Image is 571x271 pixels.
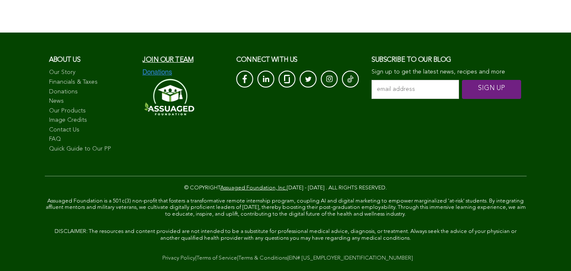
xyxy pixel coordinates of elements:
[372,68,522,76] p: Sign up to get the latest news, recipes and more
[529,230,571,271] iframe: Chat Widget
[49,97,134,106] a: News
[49,145,134,153] a: Quick Guide to Our PP
[49,116,134,125] a: Image Credits
[142,76,195,118] img: Assuaged-Foundation-Logo-White
[49,135,134,144] a: FAQ
[238,255,287,261] a: Terms & Conditions
[142,57,193,63] a: Join our team
[49,88,134,96] a: Donations
[347,75,353,83] img: Tik-Tok-Icon
[220,185,287,191] a: Assuaged Foundation, Inc.
[49,78,134,87] a: Financials & Taxes
[49,107,134,115] a: Our Products
[55,229,516,241] span: DISCLAIMER: The resources and content provided are not intended to be a substitute for profession...
[142,68,172,76] img: Donations
[289,255,413,261] a: EIN# [US_EMPLOYER_IDENTIFICATION_NUMBER]
[45,254,527,263] div: | | |
[236,57,298,63] span: CONNECT with us
[162,255,195,261] a: Privacy Policy
[462,80,521,99] input: SIGN UP
[49,68,134,77] a: Our Story
[284,75,290,83] img: glassdoor_White
[184,185,387,191] span: © COPYRIGHT [DATE] - [DATE] . ALL RIGHTS RESERVED.
[372,54,522,66] h3: Subscribe to our blog
[197,255,237,261] a: Terms of Service
[372,80,459,99] input: email address
[49,126,134,134] a: Contact Us
[49,57,81,63] span: About us
[46,198,526,217] span: Assuaged Foundation is a 501c(3) non-profit that fosters a transformative remote internship progr...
